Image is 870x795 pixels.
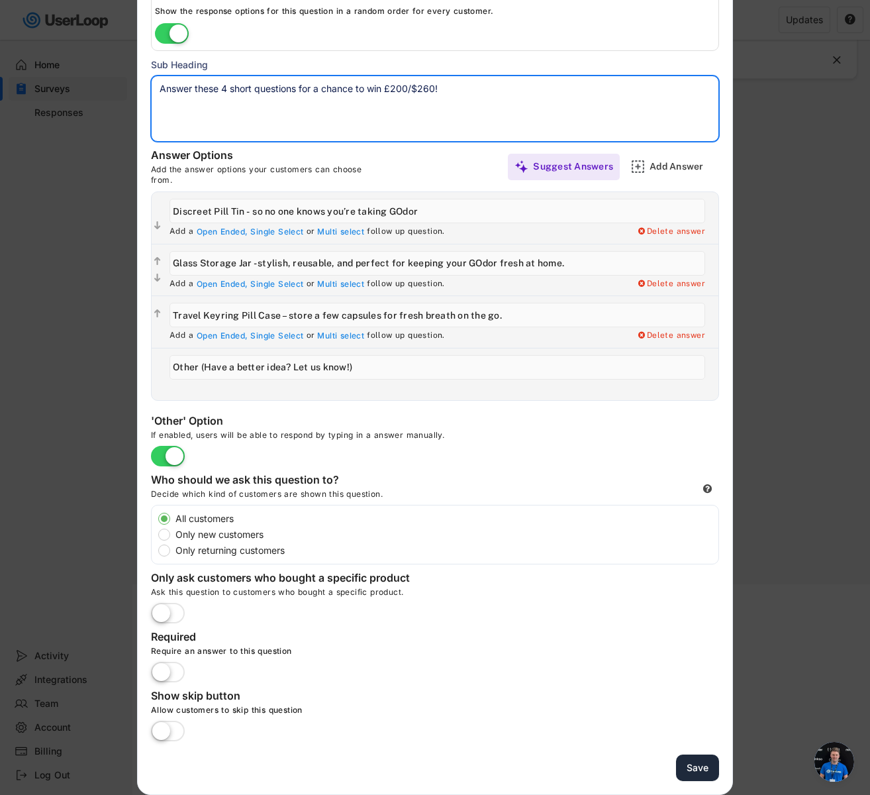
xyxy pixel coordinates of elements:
[367,279,445,290] div: follow up question.
[151,646,548,662] div: Require an answer to this question
[636,331,705,341] div: Delete answer
[154,272,161,284] text: 
[636,227,705,237] div: Delete answer
[171,530,718,539] label: Only new customers
[151,164,383,185] div: Add the answer options your customers can choose from.
[152,255,163,268] button: 
[307,227,315,237] div: or
[171,546,718,555] label: Only returning customers
[154,221,161,232] text: 
[197,279,248,290] div: Open Ended,
[197,227,248,237] div: Open Ended,
[151,473,416,489] div: Who should we ask this question to?
[152,272,163,285] button: 
[169,227,193,237] div: Add a
[152,219,163,233] button: 
[169,355,705,380] input: Other (Have a better idea? Let us know!)
[169,199,705,223] input: Discreet Pill Tin - so no one knows you’re taking GOdor
[250,227,303,237] div: Single Select
[307,279,315,290] div: or
[151,414,416,430] div: 'Other' Option
[154,256,161,267] text: 
[250,279,303,290] div: Single Select
[169,331,193,341] div: Add a
[169,251,705,276] input: Glass Storage Jar - stylish, reusable, and perfect for keeping your GOdor fresh at home.
[151,148,350,164] div: Answer Options
[250,331,303,341] div: Single Select
[151,705,548,721] div: Allow customers to skip this question
[197,331,248,341] div: Open Ended,
[171,514,718,523] label: All customers
[151,430,548,446] div: If enabled, users will be able to respond by typing in a answer manually.
[650,160,716,172] div: Add Answer
[814,742,854,782] a: Open chat
[152,307,163,321] button: 
[169,279,193,290] div: Add a
[151,587,719,603] div: Ask this question to customers who bought a specific product.
[367,331,445,341] div: follow up question.
[636,279,705,290] div: Delete answer
[317,279,364,290] div: Multi select
[317,331,364,341] div: Multi select
[151,630,416,646] div: Required
[154,308,161,319] text: 
[151,571,416,587] div: Only ask customers who bought a specific product
[514,160,528,174] img: MagicMajor%20%28Purple%29.svg
[155,6,718,17] div: Show the response options for this question in a random order for every customer.
[631,160,645,174] img: AddMajor.svg
[169,303,705,327] input: Travel Keyring Pill Case – store a few capsules for fresh breath on the go.
[533,160,613,172] div: Suggest Answers
[676,755,719,782] button: Save
[151,489,482,505] div: Decide which kind of customers are shown this question.
[367,227,445,237] div: follow up question.
[317,227,364,237] div: Multi select
[307,331,315,341] div: or
[151,58,719,72] div: Sub Heading
[151,689,416,705] div: Show skip button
